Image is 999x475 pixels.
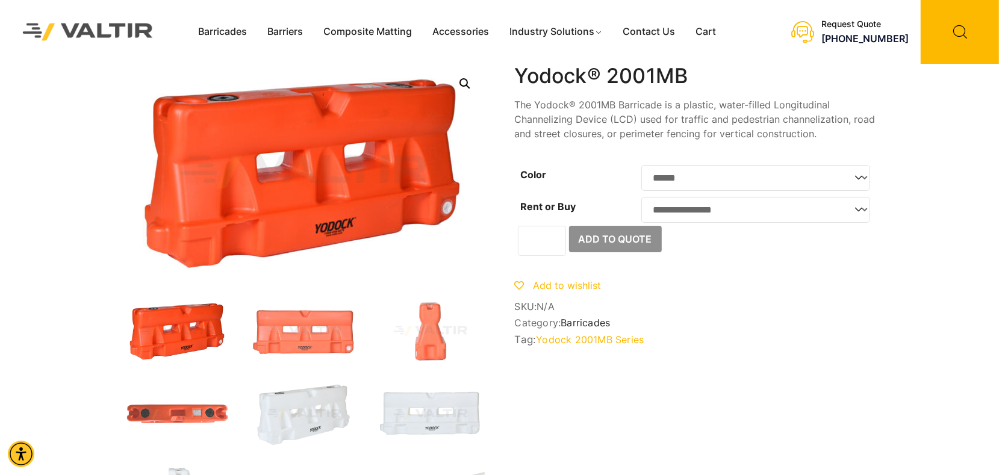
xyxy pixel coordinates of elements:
a: Barricades [561,317,610,329]
input: Product quantity [518,226,566,256]
img: 2001MB_Org_3Q.jpg [123,299,232,364]
span: SKU: [515,301,876,312]
a: call (888) 496-3625 [821,33,909,45]
img: An orange traffic cone with a wide base and a tapered top, designed for road safety and traffic m... [376,299,485,364]
div: Accessibility Menu [8,441,34,467]
span: Add to wishlist [534,279,602,291]
label: Rent or Buy [521,200,576,213]
span: N/A [537,300,555,312]
img: A white plastic barrier with two rectangular openings, featuring the brand name "Yodock" and a logo. [376,382,485,447]
img: Valtir Rentals [9,10,167,55]
a: Industry Solutions [499,23,613,41]
a: Contact Us [613,23,686,41]
a: Open this option [454,73,476,95]
label: Color [521,169,547,181]
span: Tag: [515,334,876,346]
div: Request Quote [821,19,909,29]
button: Add to Quote [569,226,662,252]
p: The Yodock® 2001MB Barricade is a plastic, water-filled Longitudinal Channelizing Device (LCD) us... [515,98,876,141]
a: Composite Matting [313,23,422,41]
a: Add to wishlist [515,279,602,291]
a: Accessories [422,23,499,41]
a: Yodock 2001MB Series [536,334,644,346]
h1: Yodock® 2001MB [515,64,876,88]
img: A white plastic barrier with a textured surface, designed for traffic control or safety purposes. [250,382,358,447]
img: An orange traffic barrier with two rectangular openings and a logo, designed for road safety and ... [250,299,358,364]
a: Cart [686,23,727,41]
a: Barriers [257,23,313,41]
span: Category: [515,317,876,329]
a: Barricades [188,23,257,41]
img: An orange plastic dock float with two circular openings and a rectangular label on top. [123,382,232,447]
